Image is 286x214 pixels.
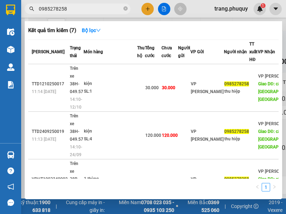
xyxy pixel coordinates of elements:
[70,97,82,110] span: 14:10 - 12/10
[162,85,175,90] span: 30.000
[39,5,122,13] input: Tìm tên, số ĐT hoặc mã đơn
[224,135,249,143] div: thu hiệp
[270,183,279,191] li: Next Page
[7,167,14,174] span: question-circle
[32,89,56,94] span: 11:14 [DATE]
[191,177,224,189] span: VP [PERSON_NAME]
[7,63,14,71] img: warehouse-icon
[7,199,14,206] span: message
[70,161,83,189] span: Trên xe 38B-013.24
[84,49,103,54] span: Món hàng
[190,49,204,54] span: VP Gửi
[272,185,276,189] span: right
[29,6,34,11] span: search
[123,6,128,12] span: close-circle
[7,46,14,53] img: warehouse-icon
[76,25,107,36] button: Bộ lọcdown
[224,49,247,54] span: Người nhận
[84,135,137,143] div: SL: 4
[255,185,260,189] span: left
[191,129,224,142] span: VP [PERSON_NAME]
[270,183,279,191] button: right
[28,27,76,34] h3: Kết quả tìm kiếm ( 7 )
[249,42,257,62] span: TT xuất HĐ
[70,145,82,157] span: 14:10 - 24/09
[123,6,128,11] span: close-circle
[84,80,137,88] div: kiện
[32,128,68,135] div: TTD2409250019
[224,81,249,86] span: 0985278258
[145,133,161,138] span: 120.000
[262,183,270,191] a: 1
[224,177,249,182] span: 0985278258
[6,5,15,15] img: logo-vxr
[162,133,178,138] span: 120.000
[70,66,83,94] span: Trên xe 38H-049.57
[96,28,101,33] span: down
[32,176,68,183] div: VPHT1003240002
[258,49,275,54] span: VP Nhận
[253,183,262,191] button: left
[7,183,14,190] span: notification
[178,45,190,58] span: Người gửi
[224,129,249,134] span: 0985278258
[7,81,14,88] img: solution-icon
[32,49,65,54] span: [PERSON_NAME]
[145,45,154,58] span: Tổng cước
[82,27,101,33] strong: Bộ lọc
[137,45,145,58] span: Thu hộ
[84,128,137,135] div: kiện
[224,88,249,95] div: thu hiệp
[32,80,68,88] div: TTD1210250017
[253,183,262,191] li: Previous Page
[84,88,137,96] div: SL: 1
[70,45,81,58] span: Trạng thái
[84,175,137,183] div: 1 thùng
[191,81,224,94] span: VP [PERSON_NAME]
[7,151,14,159] img: warehouse-icon
[7,28,14,36] img: warehouse-icon
[145,85,159,90] span: 30.000
[162,45,172,58] span: Chưa cước
[32,137,56,142] span: 11:13 [DATE]
[70,114,83,142] span: Trên xe 38H-049.57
